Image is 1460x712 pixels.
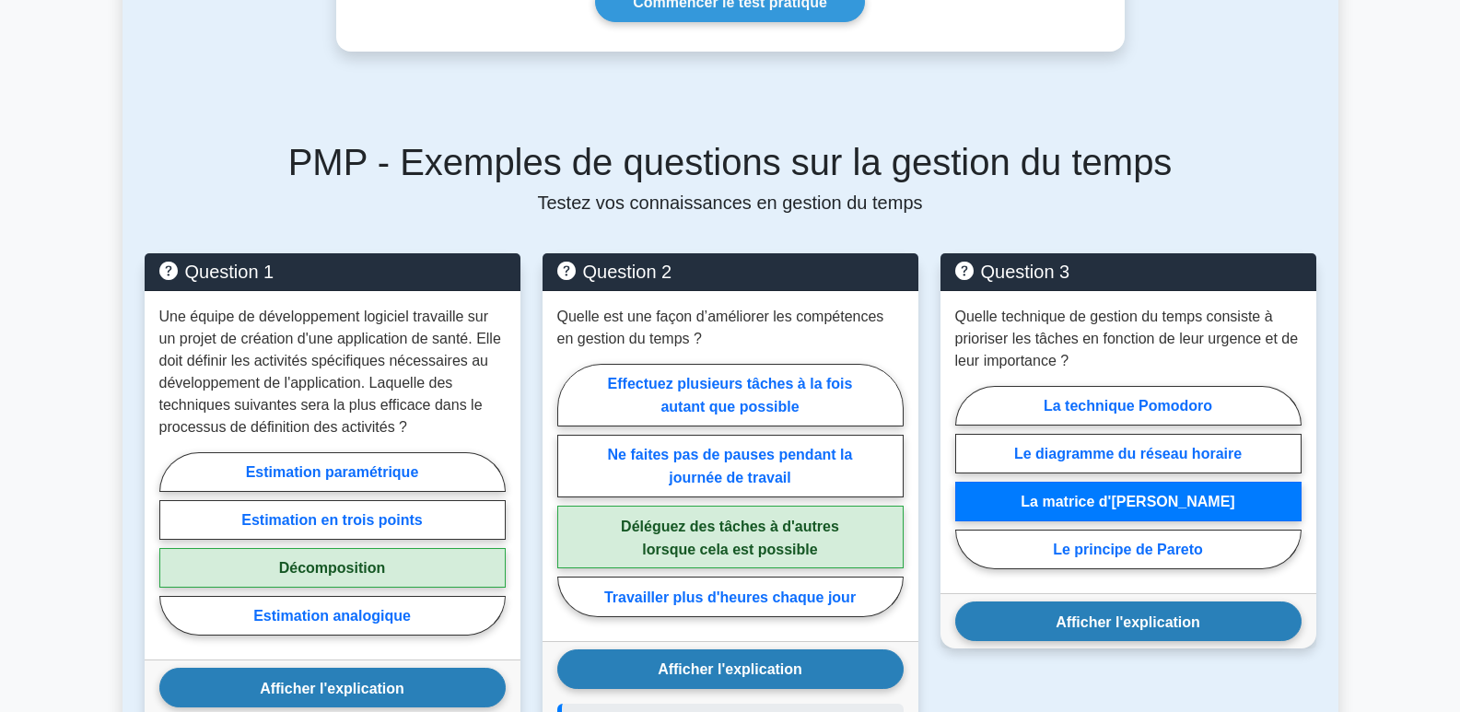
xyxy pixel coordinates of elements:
[981,262,1070,282] font: Question 3
[260,680,404,695] font: Afficher l'explication
[621,518,839,556] font: Déléguez des tâches à d'autres lorsque cela est possible
[185,262,274,282] font: Question 1
[955,309,1299,368] font: Quelle technique de gestion du temps consiste à prioriser les tâches en fonction de leur urgence ...
[288,142,1173,182] font: PMP - Exemples de questions sur la gestion du temps
[608,447,853,485] font: Ne faites pas de pauses pendant la journée de travail
[241,512,422,528] font: Estimation en trois points
[246,464,419,480] font: Estimation paramétrique
[604,589,856,605] font: Travailler plus d'heures chaque jour
[1014,446,1242,461] font: Le diagramme du réseau horaire
[537,193,922,213] font: Testez vos connaissances en gestion du temps
[1044,398,1212,414] font: La technique Pomodoro
[583,262,672,282] font: Question 2
[159,309,501,435] font: Une équipe de développement logiciel travaille sur un projet de création d'une application de san...
[658,661,802,677] font: Afficher l'explication
[557,309,884,346] font: Quelle est une façon d’améliorer les compétences en gestion du temps ?
[1021,494,1234,509] font: La matrice d'[PERSON_NAME]
[557,649,904,689] button: Afficher l'explication
[955,601,1302,641] button: Afficher l'explication
[1053,542,1203,557] font: Le principe de Pareto
[253,608,411,624] font: Estimation analogique
[279,560,386,576] font: Décomposition
[1056,613,1200,629] font: Afficher l'explication
[608,376,853,414] font: Effectuez plusieurs tâches à la fois autant que possible
[159,668,506,707] button: Afficher l'explication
